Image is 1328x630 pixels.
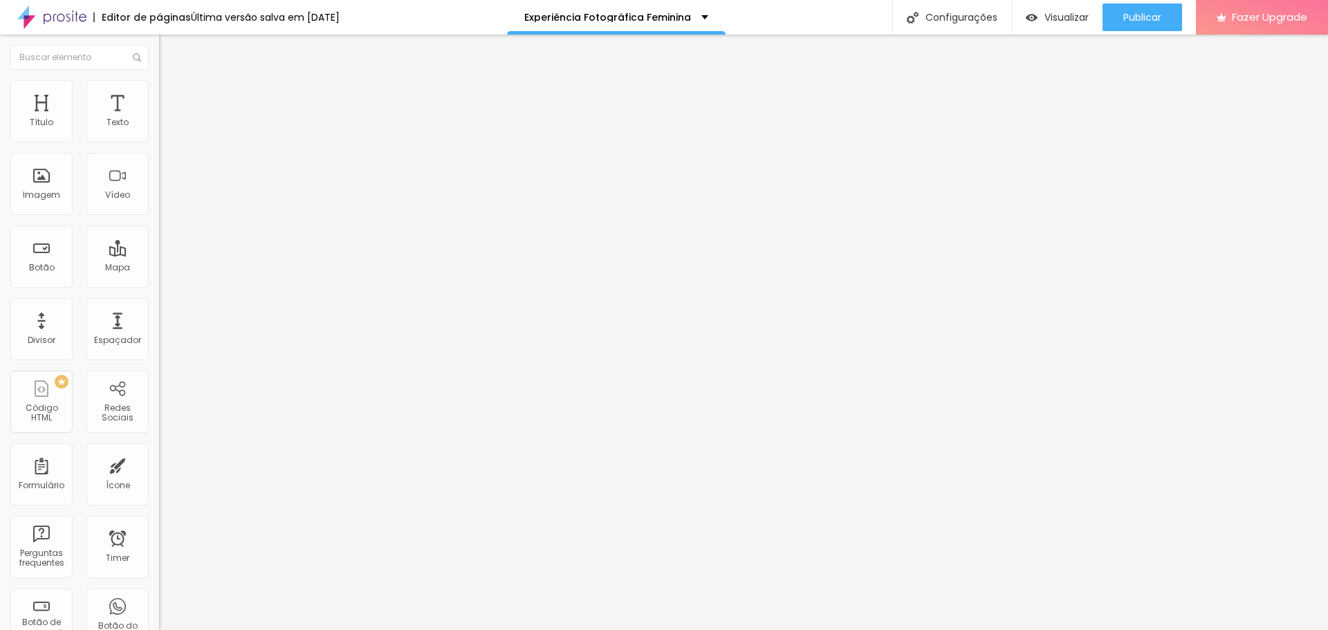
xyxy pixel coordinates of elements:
[1232,11,1307,23] span: Fazer Upgrade
[105,190,130,200] div: Vídeo
[107,118,129,127] div: Texto
[28,335,55,345] div: Divisor
[191,12,340,22] div: Última versão salva em [DATE]
[1044,12,1089,23] span: Visualizar
[19,481,64,490] div: Formulário
[23,190,60,200] div: Imagem
[1026,12,1037,24] img: view-1.svg
[106,553,129,563] div: Timer
[106,481,130,490] div: Ícone
[1123,12,1161,23] span: Publicar
[1103,3,1182,31] button: Publicar
[907,12,919,24] img: Icone
[90,403,145,423] div: Redes Sociais
[524,12,691,22] p: Experiência Fotográfica Feminina
[14,548,68,568] div: Perguntas frequentes
[159,35,1328,630] iframe: Editor
[1012,3,1103,31] button: Visualizar
[29,263,55,272] div: Botão
[105,263,130,272] div: Mapa
[14,403,68,423] div: Código HTML
[133,53,141,62] img: Icone
[10,45,149,70] input: Buscar elemento
[93,12,191,22] div: Editor de páginas
[30,118,53,127] div: Título
[94,335,141,345] div: Espaçador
